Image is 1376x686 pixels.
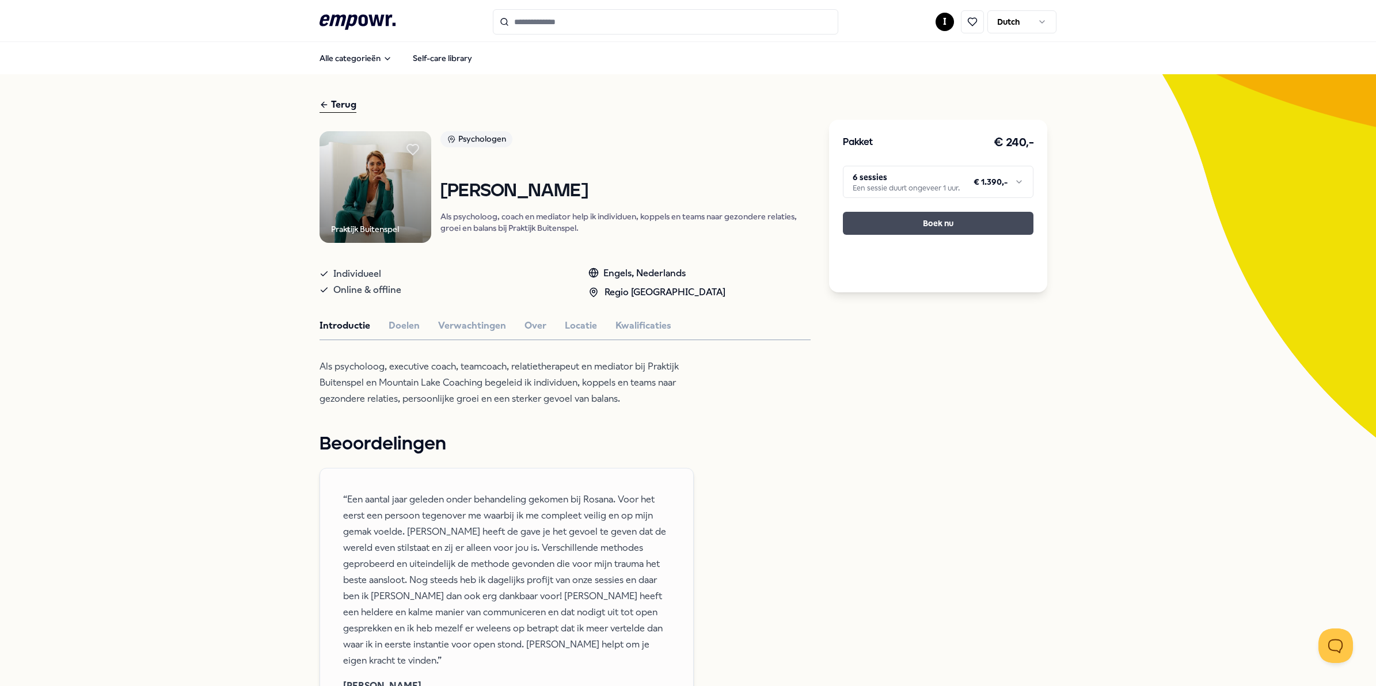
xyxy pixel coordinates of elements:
span: Online & offline [333,282,401,298]
div: Engels, Nederlands [588,266,725,281]
img: Product Image [320,131,431,243]
div: Regio [GEOGRAPHIC_DATA] [588,285,725,300]
button: Boek nu [843,212,1033,235]
span: Individueel [333,266,381,282]
input: Search for products, categories or subcategories [493,9,838,35]
a: Self-care library [404,47,481,70]
span: “Een aantal jaar geleden onder behandeling gekomen bij Rosana. Voor het eerst een persoon tegenov... [343,491,670,669]
h3: € 240,- [994,134,1034,152]
div: Praktijk Buitenspel [331,223,399,235]
button: Kwalificaties [615,318,671,333]
button: I [936,13,954,31]
nav: Main [310,47,481,70]
p: Als psycholoog, coach en mediator help ik individuen, koppels en teams naar gezondere relaties, g... [440,211,811,234]
iframe: Help Scout Beacon - Open [1318,628,1353,663]
button: Introductie [320,318,370,333]
h1: [PERSON_NAME] [440,181,811,201]
button: Over [524,318,546,333]
h3: Pakket [843,135,873,150]
button: Locatie [565,318,597,333]
p: Als psycholoog, executive coach, teamcoach, relatietherapeut en mediator bij Praktijk Buitenspel ... [320,359,694,407]
button: Alle categorieën [310,47,401,70]
h1: Beoordelingen [320,430,811,459]
button: Verwachtingen [438,318,506,333]
button: Doelen [389,318,420,333]
div: Psychologen [440,131,512,147]
a: Psychologen [440,131,811,151]
div: Terug [320,97,356,113]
